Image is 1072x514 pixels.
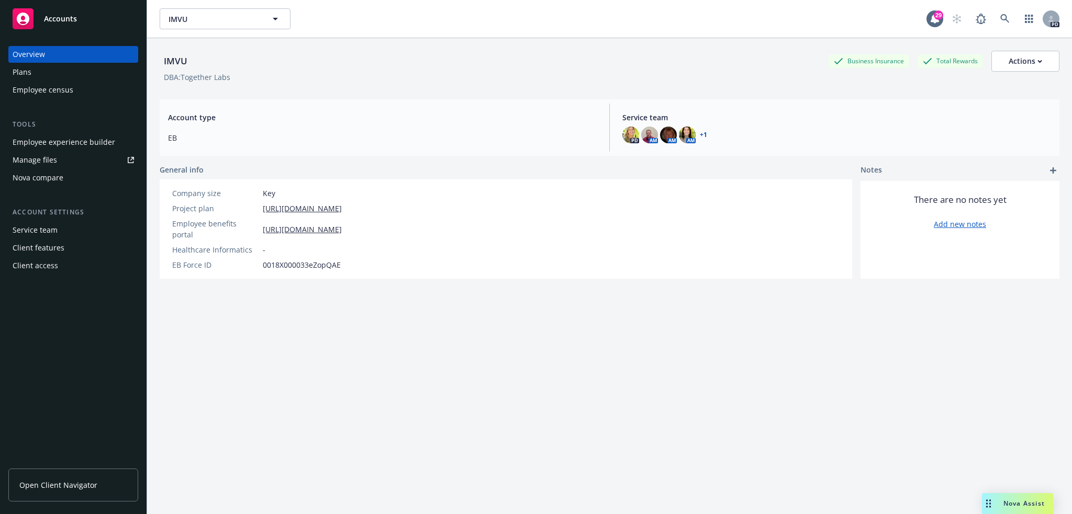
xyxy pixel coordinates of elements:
[934,219,986,230] a: Add new notes
[1009,51,1042,71] div: Actions
[8,82,138,98] a: Employee census
[8,134,138,151] a: Employee experience builder
[172,188,259,199] div: Company size
[13,169,63,186] div: Nova compare
[8,46,138,63] a: Overview
[934,10,943,20] div: 29
[263,259,341,270] span: 0018X000033eZopQAE
[8,64,138,81] a: Plans
[172,203,259,214] div: Project plan
[172,244,259,255] div: Healthcare Informatics
[160,164,204,175] span: General info
[914,193,1007,206] span: There are no notes yet
[679,127,696,143] img: photo
[982,493,995,514] div: Drag to move
[13,257,58,274] div: Client access
[169,14,259,25] span: IMVU
[13,134,115,151] div: Employee experience builder
[829,54,909,67] div: Business Insurance
[44,15,77,23] span: Accounts
[946,8,967,29] a: Start snowing
[8,169,138,186] a: Nova compare
[8,239,138,256] a: Client features
[995,8,1015,29] a: Search
[13,64,31,81] div: Plans
[700,132,707,138] a: +1
[861,164,882,177] span: Notes
[641,127,658,143] img: photo
[13,152,57,168] div: Manage files
[172,218,259,240] div: Employee benefits portal
[8,257,138,274] a: Client access
[982,493,1053,514] button: Nova Assist
[8,152,138,168] a: Manage files
[8,222,138,238] a: Service team
[8,119,138,130] div: Tools
[160,54,192,68] div: IMVU
[19,479,97,490] span: Open Client Navigator
[160,8,291,29] button: IMVU
[263,244,265,255] span: -
[164,72,230,83] div: DBA: Together Labs
[660,127,677,143] img: photo
[263,203,342,214] a: [URL][DOMAIN_NAME]
[13,222,58,238] div: Service team
[970,8,991,29] a: Report a Bug
[622,112,1051,123] span: Service team
[168,132,597,143] span: EB
[263,224,342,235] a: [URL][DOMAIN_NAME]
[172,259,259,270] div: EB Force ID
[13,82,73,98] div: Employee census
[1047,164,1059,177] a: add
[13,239,64,256] div: Client features
[918,54,983,67] div: Total Rewards
[263,188,275,199] span: Key
[8,207,138,218] div: Account settings
[13,46,45,63] div: Overview
[168,112,597,123] span: Account type
[622,127,639,143] img: photo
[8,4,138,33] a: Accounts
[991,51,1059,72] button: Actions
[1003,499,1045,508] span: Nova Assist
[1019,8,1040,29] a: Switch app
